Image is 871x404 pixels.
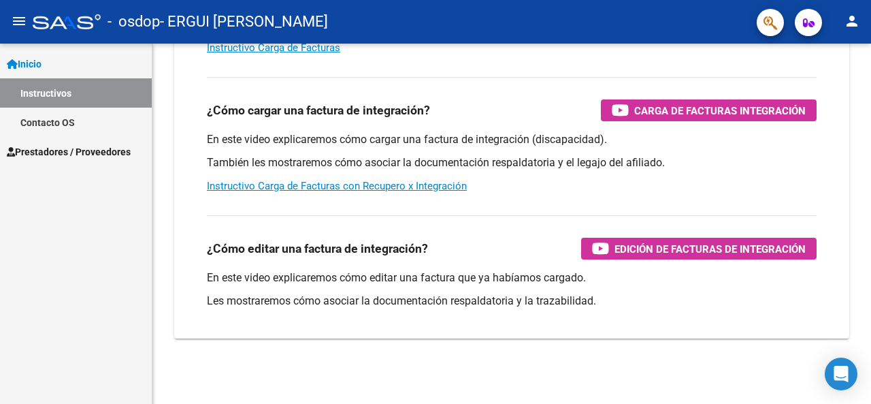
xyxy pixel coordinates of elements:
[207,132,817,147] p: En este video explicaremos cómo cargar una factura de integración (discapacidad).
[7,144,131,159] span: Prestadores / Proveedores
[601,99,817,121] button: Carga de Facturas Integración
[634,102,806,119] span: Carga de Facturas Integración
[844,13,860,29] mat-icon: person
[207,155,817,170] p: También les mostraremos cómo asociar la documentación respaldatoria y el legajo del afiliado.
[11,13,27,29] mat-icon: menu
[207,180,467,192] a: Instructivo Carga de Facturas con Recupero x Integración
[581,238,817,260] button: Edición de Facturas de integración
[207,42,340,54] a: Instructivo Carga de Facturas
[207,294,817,309] p: Les mostraremos cómo asociar la documentación respaldatoria y la trazabilidad.
[160,7,328,37] span: - ERGUI [PERSON_NAME]
[108,7,160,37] span: - osdop
[7,57,42,72] span: Inicio
[825,358,857,390] div: Open Intercom Messenger
[207,270,817,285] p: En este video explicaremos cómo editar una factura que ya habíamos cargado.
[207,101,430,120] h3: ¿Cómo cargar una factura de integración?
[207,239,428,258] h3: ¿Cómo editar una factura de integración?
[614,240,806,258] span: Edición de Facturas de integración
